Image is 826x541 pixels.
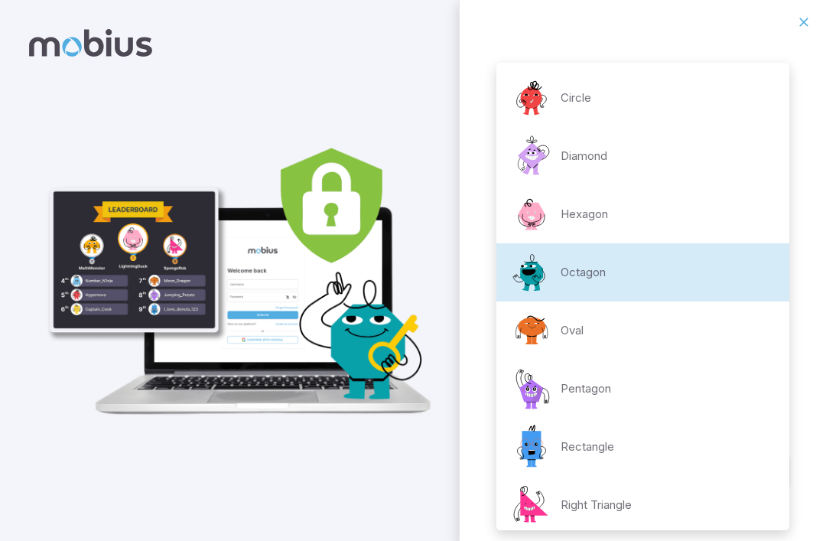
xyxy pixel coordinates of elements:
[561,438,614,455] p: Rectangle
[509,308,554,354] img: oval.svg
[561,148,607,165] p: Diamond
[509,366,554,412] img: pentagon.svg
[509,133,554,179] img: diamond.svg
[509,482,554,528] img: right-triangle.svg
[561,322,584,339] p: Oval
[509,424,554,470] img: rectangle.svg
[509,249,554,295] img: octagon.svg
[509,75,554,121] img: circle.svg
[509,191,554,237] img: hexagon.svg
[561,497,632,513] p: Right Triangle
[561,380,611,397] p: Pentagon
[561,206,608,223] p: Hexagon
[561,264,606,281] p: Octagon
[561,90,591,106] p: Circle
